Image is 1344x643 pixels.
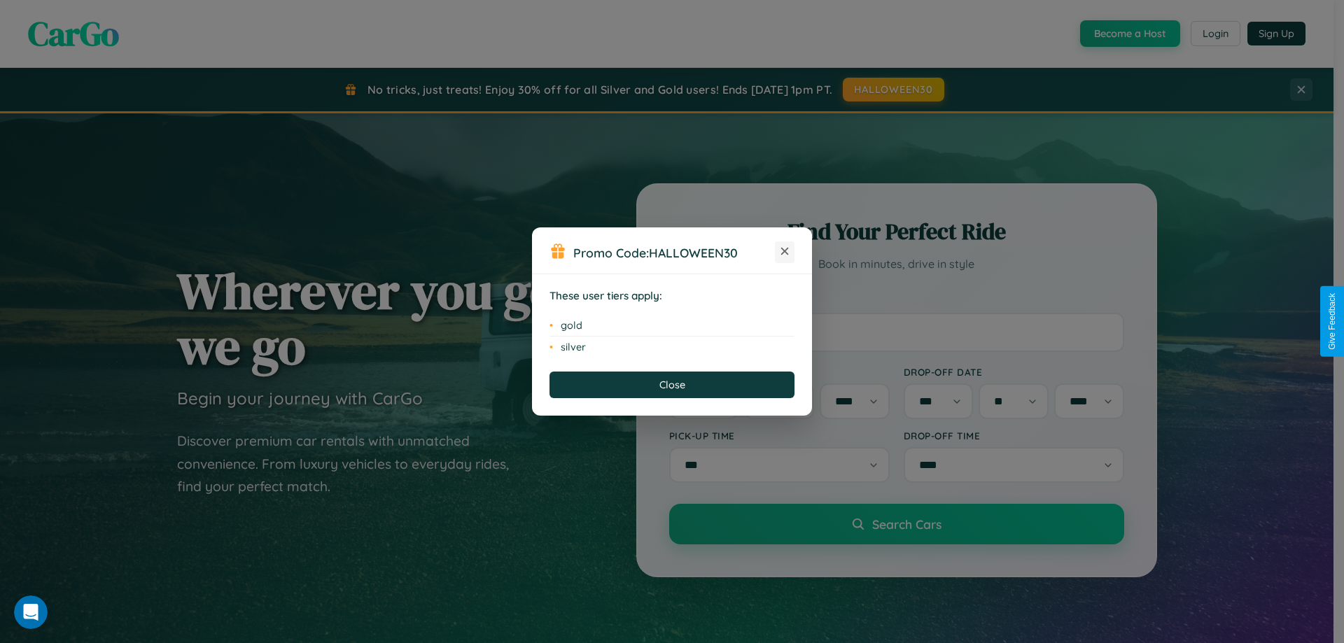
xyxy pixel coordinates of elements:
[649,245,738,260] b: HALLOWEEN30
[549,289,662,302] strong: These user tiers apply:
[573,245,775,260] h3: Promo Code:
[14,595,48,629] iframe: Intercom live chat
[1327,293,1337,350] div: Give Feedback
[549,372,794,398] button: Close
[549,337,794,358] li: silver
[549,315,794,337] li: gold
